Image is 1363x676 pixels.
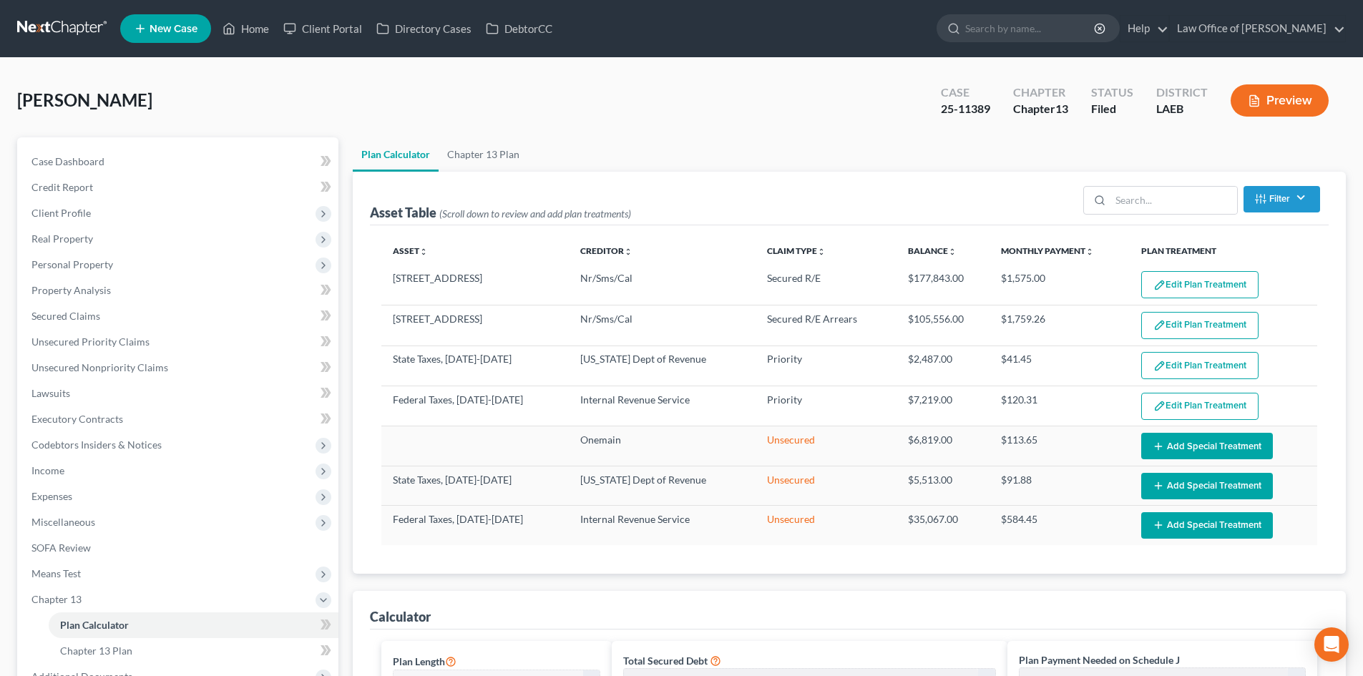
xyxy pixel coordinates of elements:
[756,506,896,545] td: Unsecured
[569,426,756,466] td: Onemain
[49,638,338,664] a: Chapter 13 Plan
[1153,279,1166,291] img: edit-pencil-c1479a1de80d8dea1e2430c2f745a3c6a07e9d7aa2eeffe225670001d78357a8.svg
[1130,237,1317,265] th: Plan Treatment
[990,466,1130,505] td: $91.88
[569,386,756,426] td: Internal Revenue Service
[897,466,990,505] td: $5,513.00
[17,89,152,110] span: [PERSON_NAME]
[897,506,990,545] td: $35,067.00
[1156,101,1208,117] div: LAEB
[215,16,276,41] a: Home
[369,16,479,41] a: Directory Cases
[948,248,957,256] i: unfold_more
[1141,473,1273,499] button: Add Special Treatment
[31,284,111,296] span: Property Analysis
[20,329,338,355] a: Unsecured Priority Claims
[1141,512,1273,539] button: Add Special Treatment
[941,84,990,101] div: Case
[569,346,756,386] td: [US_STATE] Dept of Revenue
[756,386,896,426] td: Priority
[353,137,439,172] a: Plan Calculator
[767,245,826,256] a: Claim Typeunfold_more
[20,406,338,432] a: Executory Contracts
[817,248,826,256] i: unfold_more
[439,137,528,172] a: Chapter 13 Plan
[31,464,64,476] span: Income
[419,248,428,256] i: unfold_more
[150,24,197,34] span: New Case
[31,413,123,425] span: Executory Contracts
[569,466,756,505] td: [US_STATE] Dept of Revenue
[624,248,632,256] i: unfold_more
[1001,245,1094,256] a: Monthly Paymentunfold_more
[1141,433,1273,459] button: Add Special Treatment
[31,387,70,399] span: Lawsuits
[479,16,560,41] a: DebtorCC
[580,245,632,256] a: Creditorunfold_more
[381,305,569,346] td: [STREET_ADDRESS]
[990,305,1130,346] td: $1,759.26
[20,175,338,200] a: Credit Report
[20,278,338,303] a: Property Analysis
[31,181,93,193] span: Credit Report
[370,204,631,221] div: Asset Table
[393,652,456,670] label: Plan Length
[381,346,569,386] td: State Taxes, [DATE]-[DATE]
[20,355,338,381] a: Unsecured Nonpriority Claims
[897,386,990,426] td: $7,219.00
[1055,102,1068,115] span: 13
[1085,248,1094,256] i: unfold_more
[20,149,338,175] a: Case Dashboard
[990,386,1130,426] td: $120.31
[60,645,132,657] span: Chapter 13 Plan
[20,303,338,329] a: Secured Claims
[31,593,82,605] span: Chapter 13
[990,346,1130,386] td: $41.45
[439,207,631,220] span: (Scroll down to review and add plan treatments)
[941,101,990,117] div: 25-11389
[623,653,708,668] label: Total Secured Debt
[20,535,338,561] a: SOFA Review
[31,207,91,219] span: Client Profile
[569,265,756,305] td: Nr/Sms/Cal
[31,490,72,502] span: Expenses
[1153,400,1166,412] img: edit-pencil-c1479a1de80d8dea1e2430c2f745a3c6a07e9d7aa2eeffe225670001d78357a8.svg
[393,245,428,256] a: Assetunfold_more
[1141,271,1259,298] button: Edit Plan Treatment
[60,619,129,631] span: Plan Calculator
[31,567,81,579] span: Means Test
[1156,84,1208,101] div: District
[20,381,338,406] a: Lawsuits
[1013,84,1068,101] div: Chapter
[1110,187,1237,214] input: Search...
[897,346,990,386] td: $2,487.00
[1019,652,1180,667] label: Plan Payment Needed on Schedule J
[31,258,113,270] span: Personal Property
[1091,101,1133,117] div: Filed
[31,361,168,373] span: Unsecured Nonpriority Claims
[897,305,990,346] td: $105,556.00
[756,305,896,346] td: Secured R/E Arrears
[1244,186,1320,212] button: Filter
[1231,84,1329,117] button: Preview
[569,506,756,545] td: Internal Revenue Service
[1141,352,1259,379] button: Edit Plan Treatment
[908,245,957,256] a: Balanceunfold_more
[897,426,990,466] td: $6,819.00
[31,542,91,554] span: SOFA Review
[49,612,338,638] a: Plan Calculator
[1314,627,1349,662] div: Open Intercom Messenger
[990,506,1130,545] td: $584.45
[1153,319,1166,331] img: edit-pencil-c1479a1de80d8dea1e2430c2f745a3c6a07e9d7aa2eeffe225670001d78357a8.svg
[569,305,756,346] td: Nr/Sms/Cal
[370,608,431,625] div: Calculator
[31,516,95,528] span: Miscellaneous
[31,310,100,322] span: Secured Claims
[990,265,1130,305] td: $1,575.00
[381,466,569,505] td: State Taxes, [DATE]-[DATE]
[1153,360,1166,372] img: edit-pencil-c1479a1de80d8dea1e2430c2f745a3c6a07e9d7aa2eeffe225670001d78357a8.svg
[1141,393,1259,420] button: Edit Plan Treatment
[1141,312,1259,339] button: Edit Plan Treatment
[756,426,896,466] td: Unsecured
[756,346,896,386] td: Priority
